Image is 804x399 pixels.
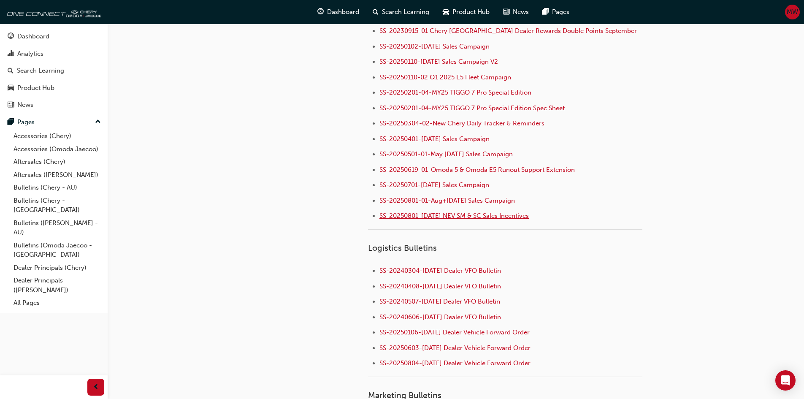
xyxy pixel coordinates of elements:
[443,7,449,17] span: car-icon
[379,104,565,112] a: SS-20250201-04-MY25 TIGGO 7 Pro Special Edition Spec Sheet
[379,119,544,127] a: SS-20250304-02-New Chery Daily Tracker & Reminders
[787,7,798,17] span: MW
[3,27,104,114] button: DashboardAnalyticsSearch LearningProduct HubNews
[10,130,104,143] a: Accessories (Chery)
[10,261,104,274] a: Dealer Principals (Chery)
[379,197,515,204] a: SS-20250801-01-Aug+[DATE] Sales Campaign
[452,7,490,17] span: Product Hub
[17,49,43,59] div: Analytics
[379,267,501,274] a: SS-20240304-[DATE] Dealer VFO Bulletin
[3,46,104,62] a: Analytics
[95,117,101,128] span: up-icon
[10,143,104,156] a: Accessories (Omoda Jaecoo)
[379,73,511,81] a: SS-20250110-02 Q1 2025 E5 Fleet Campaign
[379,181,489,189] a: SS-20250701-[DATE] Sales Campaign
[311,3,366,21] a: guage-iconDashboard
[10,155,104,168] a: Aftersales (Chery)
[536,3,576,21] a: pages-iconPages
[17,32,49,41] div: Dashboard
[10,194,104,217] a: Bulletins (Chery - [GEOGRAPHIC_DATA])
[3,97,104,113] a: News
[379,313,501,321] a: SS-20240606-[DATE] Dealer VFO Bulletin
[379,298,500,305] a: SS-20240507-[DATE] Dealer VFO Bulletin
[10,296,104,309] a: All Pages
[10,217,104,239] a: Bulletins ([PERSON_NAME] - AU)
[785,5,800,19] button: MW
[8,101,14,109] span: news-icon
[17,100,33,110] div: News
[379,58,498,65] a: SS-20250110-[DATE] Sales Campaign V2
[382,7,429,17] span: Search Learning
[513,7,529,17] span: News
[3,114,104,130] button: Pages
[10,168,104,182] a: Aftersales ([PERSON_NAME])
[379,328,530,336] a: SS-20250106-[DATE] Dealer Vehicle Forward Order
[379,43,490,50] a: SS-20250102-[DATE] Sales Campaign
[552,7,569,17] span: Pages
[379,282,501,290] a: SS-20240408-[DATE] Dealer VFO Bulletin
[317,7,324,17] span: guage-icon
[379,166,575,174] a: SS-20250619-01-Omoda 5 & Omoda E5 Runout Support Extension
[542,7,549,17] span: pages-icon
[17,83,54,93] div: Product Hub
[4,3,101,20] img: oneconnect
[366,3,436,21] a: search-iconSearch Learning
[379,27,637,35] a: SS-20230915-01 Chery [GEOGRAPHIC_DATA] Dealer Rewards Double Points September
[17,117,35,127] div: Pages
[10,239,104,261] a: Bulletins (Omoda Jaecoo - [GEOGRAPHIC_DATA])
[10,181,104,194] a: Bulletins (Chery - AU)
[8,33,14,41] span: guage-icon
[10,274,104,296] a: Dealer Principals ([PERSON_NAME])
[368,243,437,253] span: Logistics Bulletins
[496,3,536,21] a: news-iconNews
[8,119,14,126] span: pages-icon
[379,212,529,220] a: SS-20250801-[DATE] NEV SM & SC Sales Incentives
[379,344,531,352] a: SS-20250603-[DATE] Dealer Vehicle Forward Order
[17,66,64,76] div: Search Learning
[8,67,14,75] span: search-icon
[379,359,531,367] a: SS-20250804-[DATE] Dealer Vehicle Forward Order
[93,382,99,393] span: prev-icon
[3,63,104,79] a: Search Learning
[379,150,513,158] a: SS-20250501-01-May [DATE] Sales Campaign
[379,135,490,143] a: SS-20250401-[DATE] Sales Campaign
[8,84,14,92] span: car-icon
[775,370,796,391] div: Open Intercom Messenger
[503,7,509,17] span: news-icon
[373,7,379,17] span: search-icon
[3,29,104,44] a: Dashboard
[379,89,531,96] a: SS-20250201-04-MY25 TIGGO 7 Pro Special Edition
[327,7,359,17] span: Dashboard
[3,80,104,96] a: Product Hub
[436,3,496,21] a: car-iconProduct Hub
[8,50,14,58] span: chart-icon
